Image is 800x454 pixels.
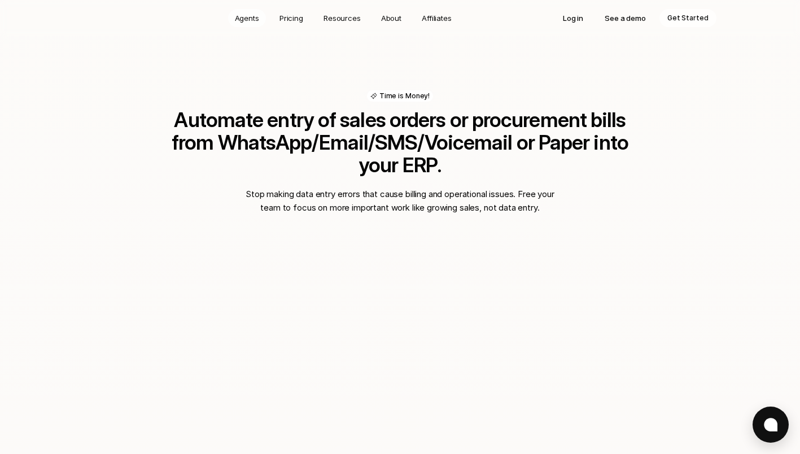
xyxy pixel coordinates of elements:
p: Resources [324,12,361,24]
a: About [374,9,408,27]
a: See a demo [597,9,654,27]
p: Pricing [279,12,303,24]
a: Resources [317,9,368,27]
p: Get Started [667,12,709,24]
a: Agents [228,9,266,27]
p: See a demo [605,12,646,24]
p: Log in [563,12,583,24]
a: Get Started [659,9,716,27]
a: Affiliates [415,9,458,27]
p: Stop making data entry errors that cause billing and operational issues. Free your team to focus ... [242,187,558,215]
p: Time is Money! [379,91,430,101]
p: Affiliates [422,12,452,24]
p: Agents [235,12,259,24]
button: Open chat window [753,407,789,443]
p: About [381,12,401,24]
a: Pricing [273,9,310,27]
h2: Automate entry of sales orders or procurement bills from WhatsApp/Email/SMS/Voicemail or Paper in... [152,108,649,176]
a: Log in [555,9,591,27]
